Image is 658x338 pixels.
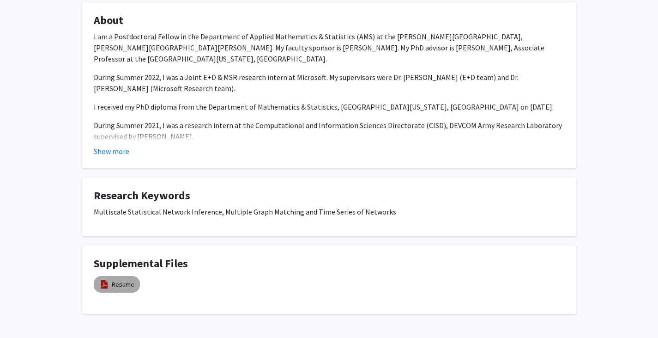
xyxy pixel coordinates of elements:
p: During Summer 2021, I was a research intern at the Computational and Information Sciences Directo... [94,120,565,142]
p: I received my PhD diploma from the Department of Mathematics & Statistics, [GEOGRAPHIC_DATA][US_S... [94,101,565,112]
h4: About [94,14,565,27]
h4: Supplemental Files [94,257,565,270]
p: Multiscale Statistical Network Inference, Multiple Graph Matching and Time Series of Networks [94,206,565,217]
h4: Research Keywords [94,189,565,203]
p: During Summer 2022, I was a Joint E+D & MSR research intern at Microsoft. My supervisors were Dr.... [94,72,565,94]
button: Show more [94,146,129,157]
img: pdf_icon.png [99,279,109,289]
iframe: Chat [7,296,39,331]
a: Resume [112,280,134,289]
p: I am a Postdoctoral Fellow in the Department of Applied Mathematics & Statistics (AMS) at the [PE... [94,31,565,64]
